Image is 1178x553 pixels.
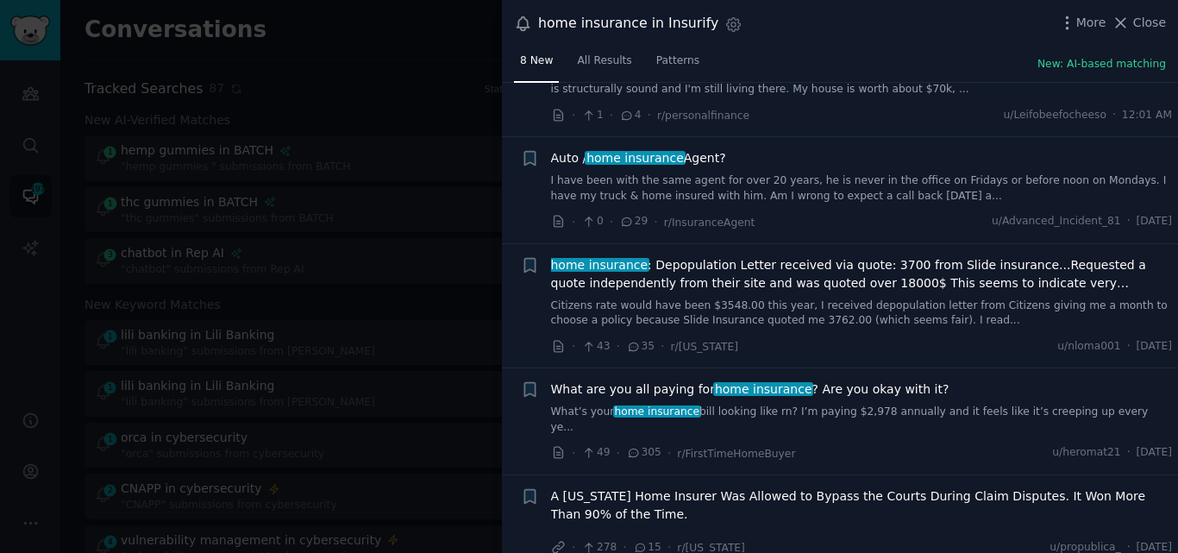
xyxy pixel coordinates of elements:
span: What are you all paying for ? Are you okay with it? [551,380,949,399]
span: 35 [626,339,655,355]
a: What’s yourhome insurancebill looking like rn? I’m paying $2,978 annually and it feels like it’s ... [551,405,1173,435]
span: · [1127,214,1131,229]
span: · [572,444,575,462]
span: · [617,337,620,355]
span: · [572,337,575,355]
span: r/personalfinance [657,110,749,122]
span: · [661,337,664,355]
span: · [610,213,613,231]
span: · [572,106,575,124]
a: home insurance: Depopulation Letter received via quote: 3700 from Slide insurance...Requested a q... [551,256,1173,292]
button: Close [1112,14,1166,32]
span: · [1112,108,1116,123]
span: 12:01 AM [1122,108,1172,123]
button: More [1058,14,1106,32]
span: 0 [581,214,603,229]
span: Close [1133,14,1166,32]
a: Citizens rate would have been $3548.00 this year, I received depopulation letter from Citizens gi... [551,298,1173,329]
span: 49 [581,445,610,461]
span: [DATE] [1137,214,1172,229]
span: r/FirstTimeHomeBuyer [677,448,795,460]
span: u/nloma001 [1057,339,1120,355]
span: · [654,213,657,231]
a: All Results [571,47,637,83]
span: home insurance [713,382,813,396]
button: New: AI-based matching [1037,57,1166,72]
span: More [1076,14,1106,32]
span: · [572,213,575,231]
div: home insurance in Insurify [538,13,718,35]
span: · [648,106,651,124]
span: 305 [626,445,661,461]
span: 1 [581,108,603,123]
span: 4 [619,108,641,123]
span: home insurance [613,405,701,418]
span: 8 New [520,53,553,69]
a: Auto /home insuranceAgent? [551,149,726,167]
span: u/heromat21 [1052,445,1120,461]
span: r/InsuranceAgent [664,217,755,229]
span: Auto / Agent? [551,149,726,167]
span: [DATE] [1137,445,1172,461]
a: I have been with the same agent for over 20 years, he is never in the office on Fridays or before... [551,173,1173,204]
span: [DATE] [1137,339,1172,355]
span: · [667,444,671,462]
span: 43 [581,339,610,355]
span: : Depopulation Letter received via quote: 3700 from Slide insurance...Requested a quote independe... [551,256,1173,292]
span: · [1127,445,1131,461]
span: 29 [619,214,648,229]
span: · [1127,339,1131,355]
a: 8 New [514,47,559,83]
span: u/Leifobeefocheeso [1004,108,1106,123]
span: · [610,106,613,124]
span: u/Advanced_Incident_81 [992,214,1121,229]
span: home insurance [549,258,649,272]
span: r/[US_STATE] [671,341,739,353]
a: My house was hit by a car last year and I just got a $100k insurance payout. There is a hole in t... [551,67,1173,97]
a: What are you all paying forhome insurance? Are you okay with it? [551,380,949,399]
a: A [US_STATE] Home Insurer Was Allowed to Bypass the Courts During Claim Disputes. It Won More Tha... [551,487,1173,524]
span: All Results [577,53,631,69]
span: home insurance [585,151,685,165]
a: Patterns [650,47,705,83]
span: Patterns [656,53,699,69]
span: · [617,444,620,462]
